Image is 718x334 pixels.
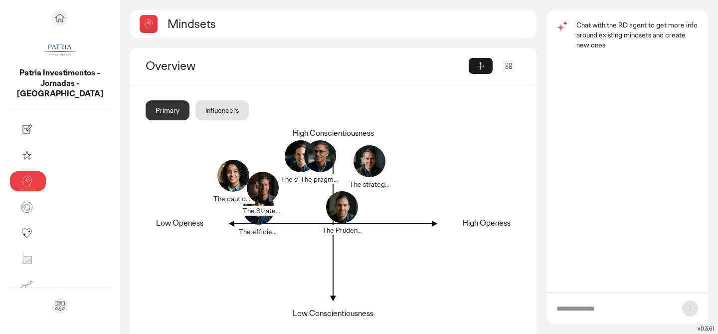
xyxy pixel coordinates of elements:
[146,100,189,120] div: Primary
[146,58,469,74] div: Overview
[463,218,511,229] div: High Openess
[10,68,110,99] p: Patria Investimentos - Jornadas - Brazil
[576,20,698,50] p: Chat with the RD agent to get more info around existing mindsets and create new ones
[42,32,78,68] img: project avatar
[293,128,374,139] div: High Conscientiousness
[195,100,249,120] div: Influencers
[156,218,203,229] div: Low Openess
[52,298,68,314] div: Send feedback
[168,16,216,31] h2: Mindsets
[293,309,373,319] div: Low Conscientiousness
